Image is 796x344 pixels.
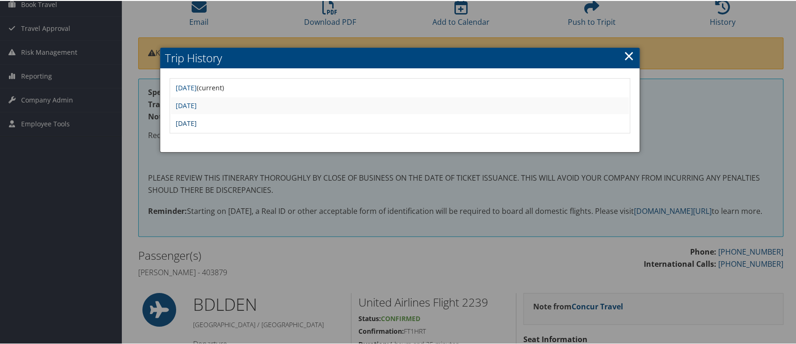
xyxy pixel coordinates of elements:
a: [DATE] [176,118,197,127]
a: × [624,45,634,64]
a: [DATE] [176,100,197,109]
td: (current) [171,79,628,95]
a: [DATE] [176,82,197,91]
h2: Trip History [160,47,639,67]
